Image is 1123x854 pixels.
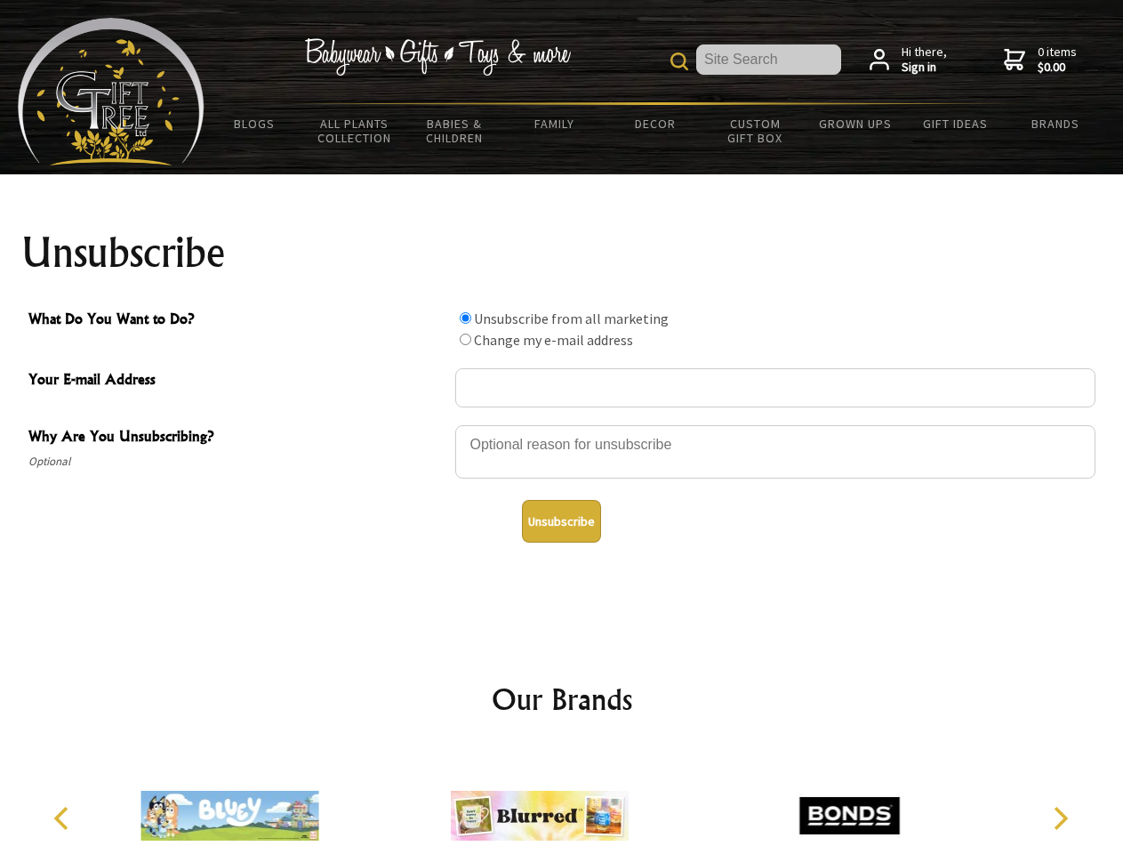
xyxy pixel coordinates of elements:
[605,105,705,142] a: Decor
[1004,44,1077,76] a: 0 items$0.00
[36,678,1088,721] h2: Our Brands
[870,44,947,76] a: Hi there,Sign in
[304,38,571,76] img: Babywear - Gifts - Toys & more
[805,105,905,142] a: Grown Ups
[902,44,947,76] span: Hi there,
[455,368,1095,407] input: Your E-mail Address
[902,60,947,76] strong: Sign in
[705,105,806,157] a: Custom Gift Box
[18,18,205,165] img: Babyware - Gifts - Toys and more...
[474,331,633,349] label: Change my e-mail address
[474,310,669,327] label: Unsubscribe from all marketing
[21,231,1103,274] h1: Unsubscribe
[1038,60,1077,76] strong: $0.00
[460,334,471,345] input: What Do You Want to Do?
[1040,799,1079,838] button: Next
[696,44,841,75] input: Site Search
[44,799,84,838] button: Previous
[522,500,601,543] button: Unsubscribe
[405,105,505,157] a: Babies & Children
[1006,105,1106,142] a: Brands
[28,368,446,394] span: Your E-mail Address
[1038,44,1077,76] span: 0 items
[460,312,471,324] input: What Do You Want to Do?
[905,105,1006,142] a: Gift Ideas
[670,52,688,70] img: product search
[505,105,606,142] a: Family
[28,308,446,334] span: What Do You Want to Do?
[28,451,446,472] span: Optional
[305,105,405,157] a: All Plants Collection
[455,425,1095,479] textarea: Why Are You Unsubscribing?
[28,425,446,451] span: Why Are You Unsubscribing?
[205,105,305,142] a: BLOGS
